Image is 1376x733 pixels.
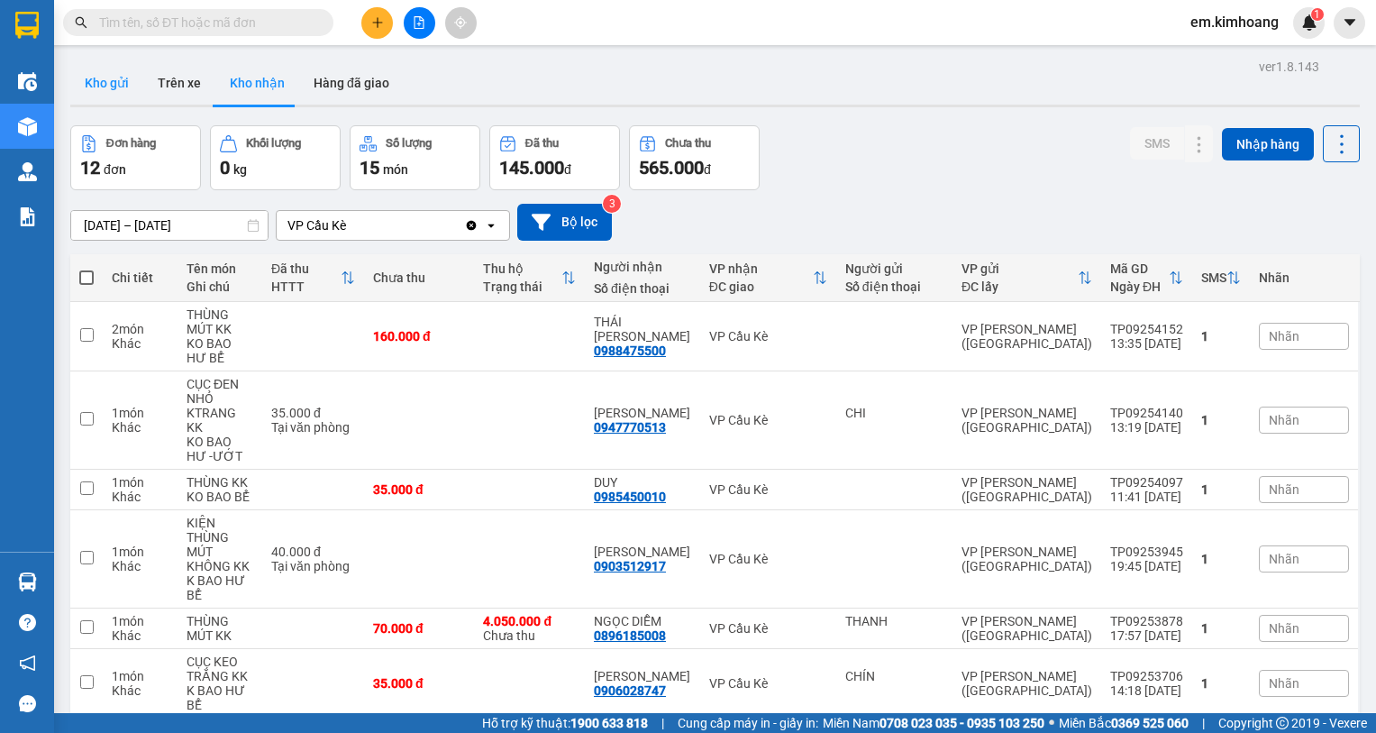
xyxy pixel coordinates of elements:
span: question-circle [19,614,36,631]
div: Đã thu [525,137,559,150]
div: VP Cầu Kè [709,482,827,497]
div: Tại văn phòng [271,559,355,573]
button: Kho gửi [70,61,143,105]
div: Mã GD [1110,261,1169,276]
div: Khác [112,559,169,573]
div: 1 [1201,329,1241,344]
th: Toggle SortBy [262,254,364,302]
strong: 0369 525 060 [1111,716,1189,730]
div: CỤC KEO TRẮNG KK [187,655,253,683]
input: Selected VP Cầu Kè. [348,216,350,234]
div: DUY [594,475,691,490]
img: solution-icon [18,207,37,226]
span: | [1202,713,1205,733]
div: 1 [1201,621,1241,636]
div: VP Cầu Kè [709,621,827,636]
div: 35.000 đ [271,406,355,420]
div: Tên món [187,261,253,276]
div: 1 món [112,545,169,559]
span: Nhãn [1269,676,1299,691]
span: Hỗ trợ kỹ thuật: [482,713,648,733]
div: KO BAO HƯ BỂ [187,336,253,365]
div: VP [PERSON_NAME] ([GEOGRAPHIC_DATA]) [961,322,1092,351]
button: Bộ lọc [517,204,612,241]
div: Đơn hàng [106,137,156,150]
svg: open [484,218,498,233]
div: Khác [112,336,169,351]
button: Số lượng15món [350,125,480,190]
div: Người gửi [845,261,943,276]
div: TP09253878 [1110,614,1183,628]
button: Đơn hàng12đơn [70,125,201,190]
div: KIM ĐÀO [594,669,691,683]
div: 1 [1201,482,1241,497]
div: THANH [845,614,943,628]
div: Khác [112,628,169,643]
span: đ [704,162,711,177]
div: ver 1.8.143 [1259,57,1319,77]
span: Miền Bắc [1059,713,1189,733]
div: 0947770513 [594,420,666,435]
div: VP [PERSON_NAME] ([GEOGRAPHIC_DATA]) [961,545,1092,573]
span: 565.000 [639,157,704,179]
div: THÁI KIM [594,315,691,344]
div: CHÍN [845,669,943,683]
span: đ [564,162,571,177]
div: VP Cầu Kè [709,552,827,566]
div: VP Cầu Kè [709,676,827,691]
button: caret-down [1334,7,1365,39]
div: K BAO HƯ BỂ [187,573,253,602]
div: KO BAO HƯ -ƯỚT [187,435,253,463]
div: Số lượng [386,137,432,150]
span: kg [233,162,247,177]
sup: 3 [603,195,621,213]
div: Thu hộ [483,261,561,276]
th: Toggle SortBy [700,254,836,302]
div: TP09253706 [1110,669,1183,683]
div: CỤC ĐEN NHỎ KTRANG KK [187,377,253,435]
div: LÝ PHỤNG [594,545,691,559]
div: CHI [845,406,943,420]
input: Tìm tên, số ĐT hoặc mã đơn [99,13,312,32]
div: Chưa thu [665,137,711,150]
div: 2 món [112,322,169,336]
button: aim [445,7,477,39]
div: VP nhận [709,261,813,276]
span: copyright [1276,717,1289,729]
div: 160.000 đ [373,329,466,344]
div: NGỌC DIỄM [594,614,691,628]
button: Khối lượng0kg [210,125,341,190]
button: Trên xe [143,61,215,105]
div: Ngày ĐH [1110,279,1169,294]
div: SMS [1201,270,1226,285]
span: Cung cấp máy in - giấy in: [678,713,818,733]
span: 12 [80,157,100,179]
div: 1 món [112,614,169,628]
div: ĐC giao [709,279,813,294]
span: Nhãn [1269,329,1299,344]
div: 35.000 đ [373,482,466,497]
span: message [19,695,36,712]
img: warehouse-icon [18,162,37,181]
div: VP gửi [961,261,1078,276]
th: Toggle SortBy [952,254,1101,302]
button: Đã thu145.000đ [489,125,620,190]
div: Chưa thu [483,614,576,643]
div: 1 món [112,669,169,683]
button: Kho nhận [215,61,299,105]
div: 0988475500 [594,344,666,358]
div: 70.000 đ [373,621,466,636]
span: notification [19,655,36,672]
div: 17:57 [DATE] [1110,628,1183,643]
div: Chi tiết [112,270,169,285]
button: plus [361,7,393,39]
div: 0896185008 [594,628,666,643]
th: Toggle SortBy [1192,254,1250,302]
div: Khác [112,683,169,698]
span: file-add [413,16,425,29]
div: VP [PERSON_NAME] ([GEOGRAPHIC_DATA]) [961,614,1092,643]
div: 1 món [112,475,169,490]
span: 1 [1314,8,1320,21]
span: Miền Nam [823,713,1044,733]
div: Ghi chú [187,279,253,294]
